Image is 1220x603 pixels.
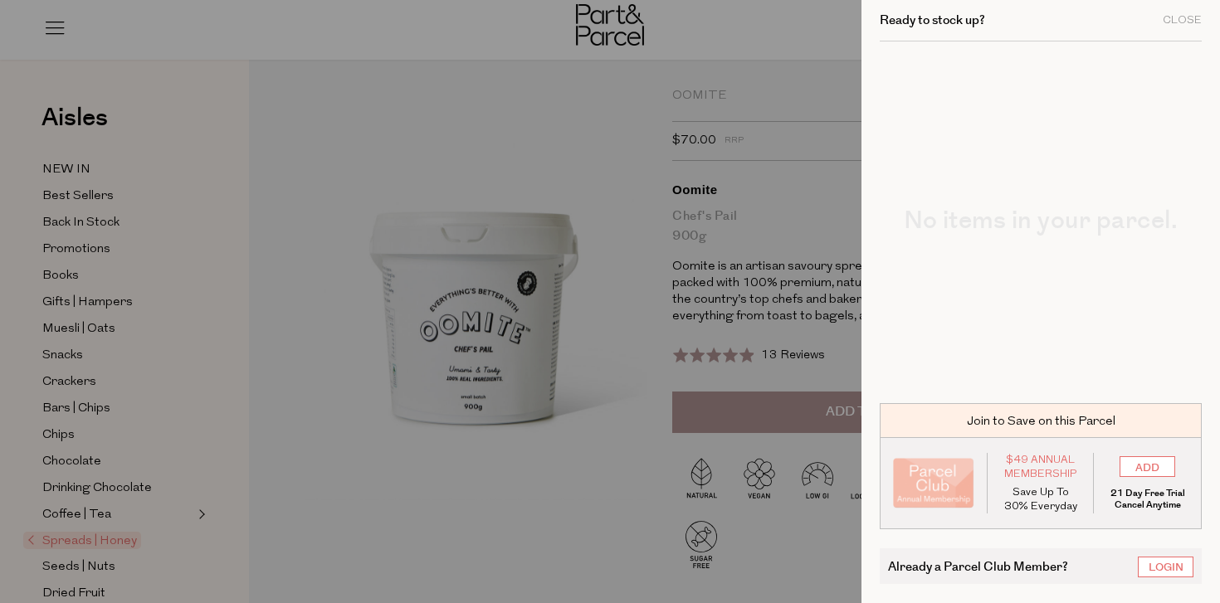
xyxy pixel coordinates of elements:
[888,557,1068,576] span: Already a Parcel Club Member?
[1163,15,1202,26] div: Close
[1106,488,1188,511] p: 21 Day Free Trial Cancel Anytime
[1000,453,1081,481] span: $49 Annual Membership
[880,208,1202,233] h2: No items in your parcel.
[1120,456,1175,477] input: ADD
[880,14,985,27] h2: Ready to stock up?
[880,403,1202,438] div: Join to Save on this Parcel
[1138,557,1193,577] a: Login
[1000,485,1081,513] p: Save Up To 30% Everyday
